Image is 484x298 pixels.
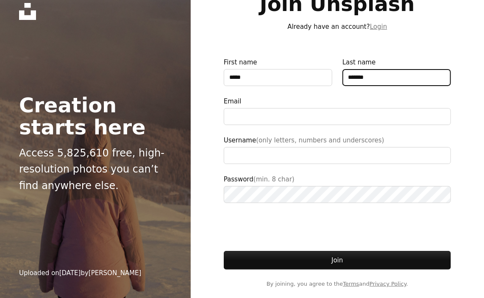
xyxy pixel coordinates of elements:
[224,135,451,164] label: Username
[256,136,384,144] span: (only letters, numbers and underscores)
[224,251,451,270] button: Join
[224,280,451,288] span: By joining, you agree to the and .
[224,96,451,125] label: Email
[370,281,406,287] a: Privacy Policy
[224,22,451,32] p: Already have an account?
[224,57,332,86] label: First name
[253,175,295,183] span: (min. 8 char)
[224,147,451,164] input: Username(only letters, numbers and underscores)
[19,3,36,20] a: Home — Unsplash
[370,23,387,31] a: Login
[224,174,451,203] label: Password
[224,186,451,203] input: Password(min. 8 char)
[59,269,81,277] time: February 20, 2025 at 5:40:00 AM GMT+5:30
[19,145,172,194] p: Access 5,825,610 free, high-resolution photos you can’t find anywhere else.
[224,69,332,86] input: First name
[343,281,359,287] a: Terms
[19,268,142,278] div: Uploaded on by [PERSON_NAME]
[342,57,451,86] label: Last name
[342,69,451,86] input: Last name
[19,94,172,138] h2: Creation starts here
[224,108,451,125] input: Email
